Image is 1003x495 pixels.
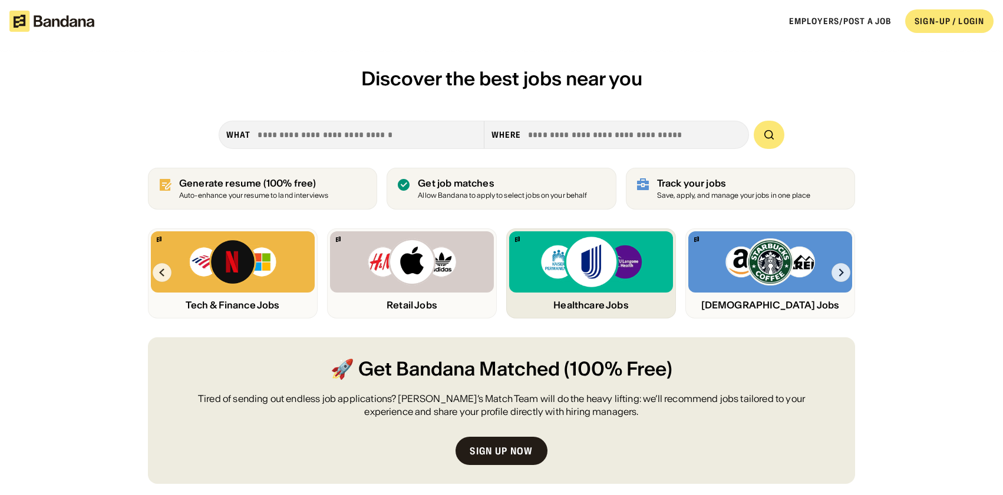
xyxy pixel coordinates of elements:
[725,238,815,285] img: Amazon, Starbucks, REI logos
[179,192,328,200] div: Auto-enhance your resume to land interviews
[226,129,250,140] div: what
[694,237,699,242] img: Bandana logo
[418,178,587,189] div: Get job matches
[657,192,811,200] div: Save, apply, and manage your jobs in one place
[832,263,850,282] img: Right Arrow
[685,228,855,318] a: Bandana logoAmazon, Starbucks, REI logos[DEMOGRAPHIC_DATA] Jobs
[418,192,587,200] div: Allow Bandana to apply to select jobs on your behalf
[148,168,377,210] a: Generate resume (100% free)Auto-enhance your resume to land interviews
[327,228,497,318] a: Bandana logoH&M, Apple, Adidas logosRetail Jobs
[361,67,642,91] span: Discover the best jobs near you
[688,300,852,311] div: [DEMOGRAPHIC_DATA] Jobs
[789,16,891,26] a: Employers/Post a job
[491,129,522,140] div: Where
[153,263,171,282] img: Left Arrow
[470,446,533,456] div: Sign up now
[331,356,560,383] span: 🚀 Get Bandana Matched
[179,178,328,189] div: Generate resume
[367,238,457,285] img: H&M, Apple, Adidas logos
[330,300,494,311] div: Retail Jobs
[506,228,676,318] a: Bandana logoKaiser, United, NYU logosHealthcare Jobs
[387,168,616,210] a: Get job matches Allow Bandana to apply to select jobs on your behalf
[657,178,811,189] div: Track your jobs
[515,237,520,242] img: Bandana logo
[263,177,316,189] span: (100% free)
[151,300,315,311] div: Tech & Finance Jobs
[540,235,642,289] img: Kaiser, United, NYU logos
[9,11,94,32] img: Bandana logotype
[148,228,318,318] a: Bandana logoBank of America, Netflix, Microsoft logosTech & Finance Jobs
[509,300,673,311] div: Healthcare Jobs
[336,237,341,242] img: Bandana logo
[189,238,278,285] img: Bank of America, Netflix, Microsoft logos
[456,437,547,465] a: Sign up now
[915,16,984,26] div: SIGN-UP / LOGIN
[626,168,855,210] a: Track your jobs Save, apply, and manage your jobs in one place
[564,356,672,383] span: (100% Free)
[176,392,827,418] div: Tired of sending out endless job applications? [PERSON_NAME]’s Match Team will do the heavy lifti...
[157,237,161,242] img: Bandana logo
